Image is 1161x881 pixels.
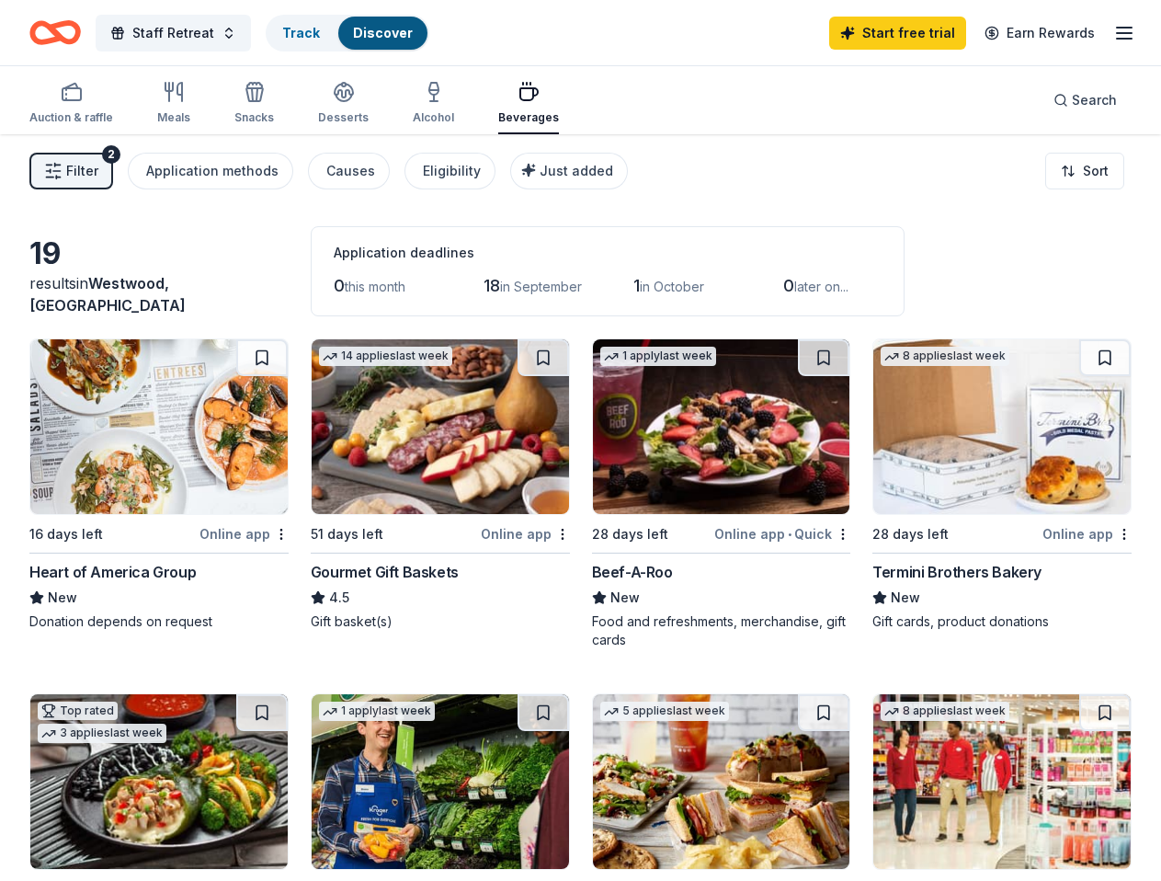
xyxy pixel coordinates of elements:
img: Image for Termini Brothers Bakery [873,339,1131,514]
span: this month [345,279,405,294]
span: in September [500,279,582,294]
button: Staff Retreat [96,15,251,51]
div: Heart of America Group [29,561,196,583]
div: Donation depends on request [29,612,289,631]
span: Westwood, [GEOGRAPHIC_DATA] [29,274,186,315]
button: Application methods [128,153,293,189]
span: 1 [633,276,640,295]
div: Online app [199,522,289,545]
button: Beverages [498,74,559,134]
button: Just added [510,153,628,189]
img: Image for Kroger [312,694,569,869]
span: Filter [66,160,98,182]
div: 28 days left [872,523,949,545]
div: Gift basket(s) [311,612,570,631]
div: 8 applies last week [881,702,1009,721]
a: Image for Gourmet Gift Baskets14 applieslast week51 days leftOnline appGourmet Gift Baskets4.5Gif... [311,338,570,631]
a: Start free trial [829,17,966,50]
span: Sort [1083,160,1109,182]
span: Just added [540,163,613,178]
button: Search [1039,82,1132,119]
button: Meals [157,74,190,134]
span: in [29,274,186,315]
div: Alcohol [413,110,454,125]
button: Snacks [234,74,274,134]
a: Image for Termini Brothers Bakery8 applieslast week28 days leftOnline appTermini Brothers BakeryN... [872,338,1132,631]
a: Image for Heart of America Group16 days leftOnline appHeart of America GroupNewDonation depends o... [29,338,289,631]
div: Online app Quick [714,522,850,545]
span: later on... [794,279,848,294]
div: Gourmet Gift Baskets [311,561,459,583]
div: Gift cards, product donations [872,612,1132,631]
div: 3 applies last week [38,724,166,743]
button: Auction & raffle [29,74,113,134]
div: 5 applies last week [600,702,729,721]
div: Causes [326,160,375,182]
a: Image for Beef-A-Roo1 applylast week28 days leftOnline app•QuickBeef-A-RooNewFood and refreshment... [592,338,851,649]
img: Image for Beef-A-Roo [593,339,850,514]
div: 1 apply last week [319,702,435,721]
a: Home [29,11,81,54]
span: 4.5 [329,587,349,609]
div: Top rated [38,702,118,720]
div: 8 applies last week [881,347,1009,366]
div: 28 days left [592,523,668,545]
div: 51 days left [311,523,383,545]
span: 0 [783,276,794,295]
div: Application deadlines [334,242,882,264]
div: Beverages [498,110,559,125]
div: Meals [157,110,190,125]
div: 16 days left [29,523,103,545]
a: Earn Rewards [973,17,1106,50]
div: Termini Brothers Bakery [872,561,1041,583]
div: Food and refreshments, merchandise, gift cards [592,612,851,649]
div: 2 [102,145,120,164]
span: 18 [484,276,500,295]
span: Search [1072,89,1117,111]
span: New [610,587,640,609]
div: Snacks [234,110,274,125]
div: Application methods [146,160,279,182]
div: Beef-A-Roo [592,561,673,583]
div: Auction & raffle [29,110,113,125]
span: • [788,527,791,542]
button: Desserts [318,74,369,134]
div: Eligibility [423,160,481,182]
img: Image for Heart of America Group [30,339,288,514]
span: New [891,587,920,609]
button: TrackDiscover [266,15,429,51]
div: Online app [1042,522,1132,545]
a: Discover [353,25,413,40]
button: Alcohol [413,74,454,134]
span: Staff Retreat [132,22,214,44]
img: Image for Target [873,694,1131,869]
img: Image for Gourmet Gift Baskets [312,339,569,514]
button: Causes [308,153,390,189]
div: results [29,272,289,316]
a: Track [282,25,320,40]
button: Eligibility [404,153,495,189]
img: Image for Abuelo's [30,694,288,869]
span: 0 [334,276,345,295]
img: Image for McAlister's Deli [593,694,850,869]
div: Online app [481,522,570,545]
span: in October [640,279,704,294]
button: Sort [1045,153,1124,189]
div: Desserts [318,110,369,125]
button: Filter2 [29,153,113,189]
div: 19 [29,235,289,272]
div: 1 apply last week [600,347,716,366]
div: 14 applies last week [319,347,452,366]
span: New [48,587,77,609]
